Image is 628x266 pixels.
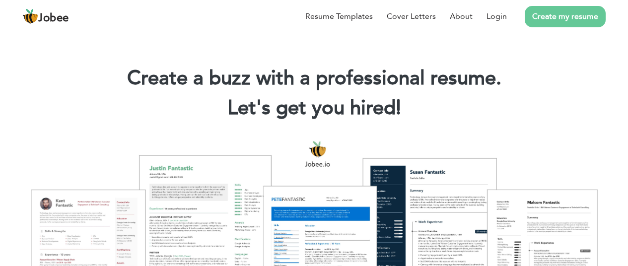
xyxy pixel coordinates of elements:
a: About [450,10,473,22]
h1: Create a buzz with a professional resume. [15,66,613,91]
a: Create my resume [525,6,606,27]
span: | [396,94,401,122]
span: get you hired! [276,94,401,122]
a: Cover Letters [387,10,436,22]
img: jobee.io [22,8,38,24]
a: Jobee [22,8,69,24]
a: Resume Templates [305,10,373,22]
a: Login [487,10,507,22]
h2: Let's [15,95,613,121]
span: Jobee [38,13,69,24]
